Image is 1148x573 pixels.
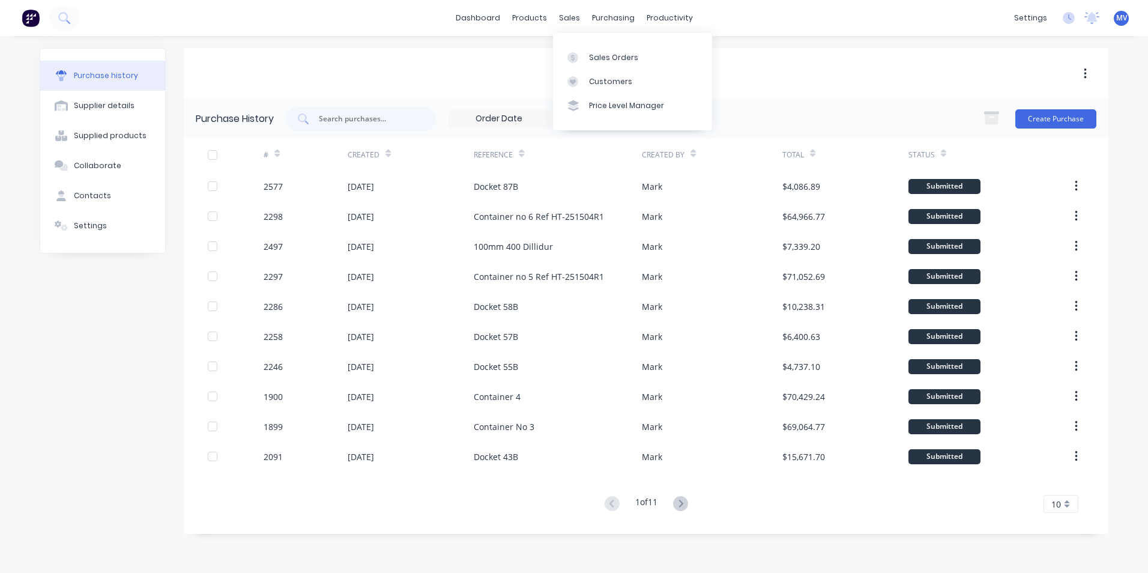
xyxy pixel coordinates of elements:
[264,420,283,433] div: 1899
[74,70,138,81] div: Purchase history
[782,180,820,193] div: $4,086.89
[642,420,662,433] div: Mark
[264,240,283,253] div: 2497
[782,360,820,373] div: $4,737.10
[1008,9,1053,27] div: settings
[908,299,980,314] div: Submitted
[782,390,825,403] div: $70,429.24
[589,100,664,111] div: Price Level Manager
[589,76,632,87] div: Customers
[908,389,980,404] div: Submitted
[40,91,165,121] button: Supplier details
[1015,109,1096,129] button: Create Purchase
[782,330,820,343] div: $6,400.63
[40,121,165,151] button: Supplied products
[22,9,40,27] img: Factory
[348,300,374,313] div: [DATE]
[782,150,804,160] div: Total
[908,419,980,434] div: Submitted
[74,190,111,201] div: Contacts
[474,360,518,373] div: Docket 55B
[642,180,662,193] div: Mark
[264,300,283,313] div: 2286
[642,300,662,313] div: Mark
[908,269,980,284] div: Submitted
[264,450,283,463] div: 2091
[74,220,107,231] div: Settings
[474,420,534,433] div: Container No 3
[908,329,980,344] div: Submitted
[642,330,662,343] div: Mark
[782,420,825,433] div: $69,064.77
[474,390,521,403] div: Container 4
[908,449,980,464] div: Submitted
[348,360,374,373] div: [DATE]
[264,150,268,160] div: #
[264,270,283,283] div: 2297
[264,330,283,343] div: 2258
[474,240,553,253] div: 100mm 400 Dillidur
[474,150,513,160] div: Reference
[74,100,134,111] div: Supplier details
[348,420,374,433] div: [DATE]
[782,300,825,313] div: $10,238.31
[40,181,165,211] button: Contacts
[474,270,604,283] div: Container no 5 Ref HT-251504R1
[348,390,374,403] div: [DATE]
[74,130,147,141] div: Supplied products
[40,61,165,91] button: Purchase history
[908,239,980,254] div: Submitted
[474,300,518,313] div: Docket 58B
[782,240,820,253] div: $7,339.20
[642,150,684,160] div: Created By
[474,180,518,193] div: Docket 87B
[40,211,165,241] button: Settings
[553,45,712,69] a: Sales Orders
[642,270,662,283] div: Mark
[74,160,121,171] div: Collaborate
[348,330,374,343] div: [DATE]
[635,496,657,513] div: 1 of 11
[348,450,374,463] div: [DATE]
[908,150,935,160] div: Status
[1116,13,1127,23] span: MV
[642,210,662,223] div: Mark
[1051,498,1061,511] span: 10
[908,359,980,374] div: Submitted
[908,179,980,194] div: Submitted
[553,9,586,27] div: sales
[589,52,638,63] div: Sales Orders
[264,360,283,373] div: 2246
[642,390,662,403] div: Mark
[641,9,699,27] div: productivity
[348,240,374,253] div: [DATE]
[348,210,374,223] div: [DATE]
[348,270,374,283] div: [DATE]
[474,450,518,463] div: Docket 43B
[553,94,712,118] a: Price Level Manager
[196,112,274,126] div: Purchase History
[348,180,374,193] div: [DATE]
[642,360,662,373] div: Mark
[450,9,506,27] a: dashboard
[474,210,604,223] div: Container no 6 Ref HT-251504R1
[782,270,825,283] div: $71,052.69
[782,210,825,223] div: $64,966.77
[264,210,283,223] div: 2298
[318,113,417,125] input: Search purchases...
[908,209,980,224] div: Submitted
[553,70,712,94] a: Customers
[348,150,379,160] div: Created
[449,110,549,128] input: Order Date
[264,180,283,193] div: 2577
[506,9,553,27] div: products
[782,450,825,463] div: $15,671.70
[474,330,518,343] div: Docket 57B
[264,390,283,403] div: 1900
[40,151,165,181] button: Collaborate
[642,450,662,463] div: Mark
[586,9,641,27] div: purchasing
[642,240,662,253] div: Mark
